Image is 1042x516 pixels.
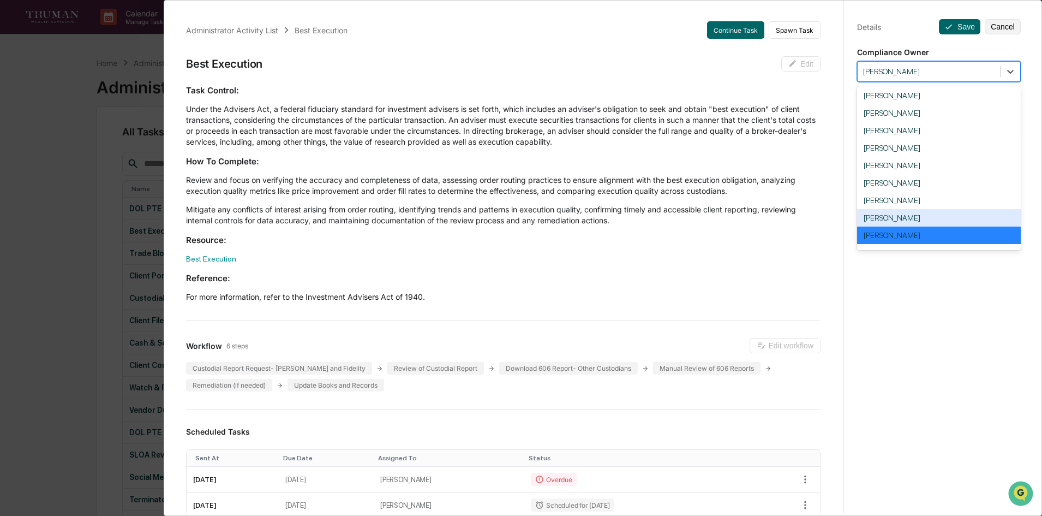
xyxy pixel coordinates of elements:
div: Scheduled for [DATE] [531,499,614,512]
div: Administrator Activity List [186,26,278,35]
div: 🗄️ [79,139,88,147]
p: Under the Advisers Act, a federal fiduciary standard for investment advisers is set forth, which ... [186,104,821,147]
div: We're available if you need us! [37,94,138,103]
strong: Reference: [186,273,230,283]
img: 1746055101610-c473b297-6a78-478c-a979-82029cc54cd1 [11,84,31,103]
button: Save [939,19,980,34]
div: [PERSON_NAME] [857,139,1021,157]
div: Toggle SortBy [529,454,746,462]
button: Spawn Task [769,21,821,39]
div: [PERSON_NAME] [857,87,1021,104]
input: Clear [28,50,180,61]
div: [PERSON_NAME] [857,122,1021,139]
div: Manual Review of 606 Reports [653,362,760,375]
iframe: Open customer support [1007,480,1037,509]
button: Edit [781,56,821,72]
a: 🗄️Attestations [75,133,140,153]
div: Details [857,22,881,32]
div: Review of Custodial Report [387,362,484,375]
button: Edit workflow [750,338,821,353]
p: Mitigate any conflicts of interest arising from order routing, identifying trends and patterns in... [186,204,821,226]
a: 🖐️Preclearance [7,133,75,153]
strong: Task Control: [186,85,239,96]
div: Start new chat [37,84,179,94]
span: Pylon [109,185,132,193]
h3: Scheduled Tasks [186,427,821,436]
button: Continue Task [707,21,764,39]
a: 🔎Data Lookup [7,154,73,174]
div: Best Execution [295,26,348,35]
p: For more information, refer to the Investment Advisers Act of 1940. [186,292,821,303]
a: Powered byPylon [77,185,132,193]
div: 🖐️ [11,139,20,147]
div: Toggle SortBy [195,454,274,462]
div: Best Execution [186,57,262,70]
p: Review and focus on verifying the accuracy and completeness of data, assessing order routing prac... [186,175,821,197]
div: [PERSON_NAME] [857,174,1021,192]
div: 🔎 [11,159,20,168]
strong: Resource: [186,235,226,245]
strong: How To Complete: [186,156,259,167]
div: Overdue [531,473,576,486]
td: [DATE] [279,467,374,493]
div: [PERSON_NAME] [857,192,1021,209]
p: Compliance Owner [857,48,1021,57]
button: Cancel [985,19,1021,34]
span: Workflow [186,341,222,351]
div: Custodial Report Request- [PERSON_NAME] and Fidelity [186,362,372,375]
div: Toggle SortBy [283,454,369,462]
span: Data Lookup [22,158,69,169]
div: [PERSON_NAME] [857,227,1021,244]
p: How can we help? [11,23,199,40]
button: Start new chat [185,87,199,100]
span: 6 steps [226,342,248,350]
span: Preclearance [22,138,70,149]
td: [PERSON_NAME] [374,467,524,493]
div: Download 606 Report- Other Custodians [499,362,638,375]
div: [PERSON_NAME] [857,104,1021,122]
td: [DATE] [187,467,279,493]
a: Best Execution [186,254,236,263]
div: [PERSON_NAME] [857,157,1021,174]
div: Remediation (if needed) [186,379,272,392]
div: Compliance Group: Administrators [857,244,1021,262]
span: Attestations [90,138,135,149]
div: [PERSON_NAME] [857,209,1021,227]
div: Toggle SortBy [378,454,520,462]
div: Update Books and Records [288,379,384,392]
